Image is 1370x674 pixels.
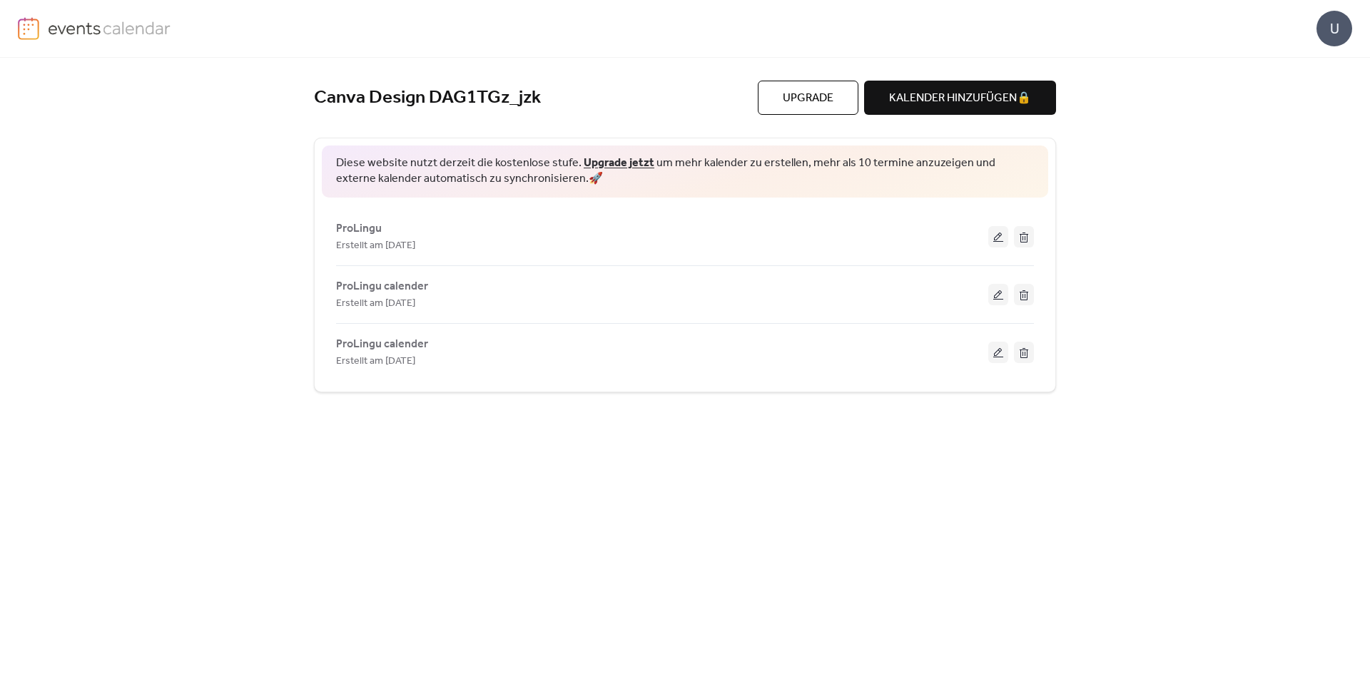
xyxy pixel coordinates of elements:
[758,81,858,115] button: Upgrade
[336,282,428,290] a: ProLingu calender
[783,90,833,107] span: Upgrade
[314,86,541,110] a: Canva Design DAG1TGz_jzk
[336,238,415,255] span: Erstellt am [DATE]
[336,155,1034,188] span: Diese website nutzt derzeit die kostenlose stufe. um mehr kalender zu erstellen, mehr als 10 term...
[336,336,428,353] span: ProLingu calender
[336,340,428,348] a: ProLingu calender
[336,220,382,238] span: ProLingu
[18,17,39,40] img: logo
[336,225,382,233] a: ProLingu
[1316,11,1352,46] div: U
[336,295,415,312] span: Erstellt am [DATE]
[336,353,415,370] span: Erstellt am [DATE]
[584,152,654,174] a: Upgrade jetzt
[336,278,428,295] span: ProLingu calender
[48,17,171,39] img: logo-type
